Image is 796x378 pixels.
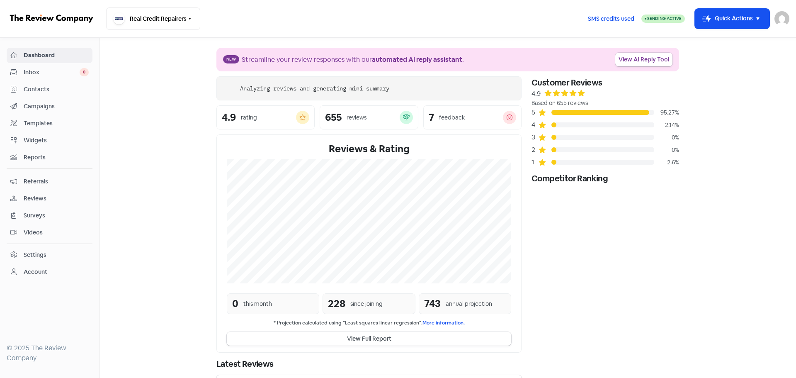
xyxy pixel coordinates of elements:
div: Analyzing reviews and generating mini summary [240,84,389,93]
div: Latest Reviews [216,358,522,370]
button: Real Credit Repairers [106,7,200,30]
a: Templates [7,116,92,131]
small: * Projection calculated using "Least squares linear regression". [227,319,511,327]
a: Widgets [7,133,92,148]
div: 3 [531,132,538,142]
a: 4.9rating [216,105,315,129]
button: View Full Report [227,332,511,346]
div: 0% [654,146,679,154]
a: Campaigns [7,99,92,114]
div: © 2025 The Review Company [7,343,92,363]
div: feedback [439,113,465,122]
a: 655reviews [320,105,418,129]
a: SMS credits used [581,14,641,22]
span: SMS credits used [588,15,634,23]
div: 2.6% [654,158,679,167]
div: Competitor Ranking [531,172,679,185]
div: 1 [531,157,538,167]
span: Videos [24,228,89,237]
div: annual projection [446,300,492,308]
div: Customer Reviews [531,76,679,89]
a: 7feedback [423,105,522,129]
a: Surveys [7,208,92,223]
span: New [223,55,239,63]
div: 228 [328,296,345,311]
div: 4 [531,120,538,130]
span: Sending Active [647,16,682,21]
div: 0% [654,133,679,142]
a: Videos [7,225,92,240]
div: 5 [531,107,538,117]
span: Campaigns [24,102,89,111]
a: Contacts [7,82,92,97]
span: Dashboard [24,51,89,60]
img: User [774,11,789,26]
div: this month [243,300,272,308]
div: 743 [424,296,441,311]
div: reviews [347,113,366,122]
b: automated AI reply assistant [372,55,462,64]
a: Reports [7,150,92,165]
a: Reviews [7,191,92,206]
div: Streamline your review responses with our . [242,55,464,65]
a: View AI Reply Tool [615,53,672,66]
div: 0 [232,296,238,311]
a: Settings [7,247,92,263]
div: 95.27% [654,108,679,117]
span: Referrals [24,177,89,186]
div: rating [241,113,257,122]
div: 7 [429,112,434,122]
span: 0 [80,68,89,76]
span: Reviews [24,194,89,203]
span: Templates [24,119,89,128]
div: Reviews & Rating [227,141,511,156]
div: 2.14% [654,121,679,129]
div: 4.9 [222,112,236,122]
button: Quick Actions [695,9,769,29]
a: Dashboard [7,48,92,63]
span: Surveys [24,211,89,220]
a: Referrals [7,174,92,189]
div: 2 [531,145,538,155]
div: Account [24,268,47,276]
div: Settings [24,251,46,259]
a: Inbox 0 [7,65,92,80]
a: Sending Active [641,14,685,24]
div: 4.9 [531,89,541,99]
div: since joining [350,300,383,308]
div: Based on 655 reviews [531,99,679,107]
span: Contacts [24,85,89,94]
span: Widgets [24,136,89,145]
a: Account [7,264,92,280]
span: Reports [24,153,89,162]
div: 655 [325,112,342,122]
span: Inbox [24,68,80,77]
a: More information. [422,319,465,326]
